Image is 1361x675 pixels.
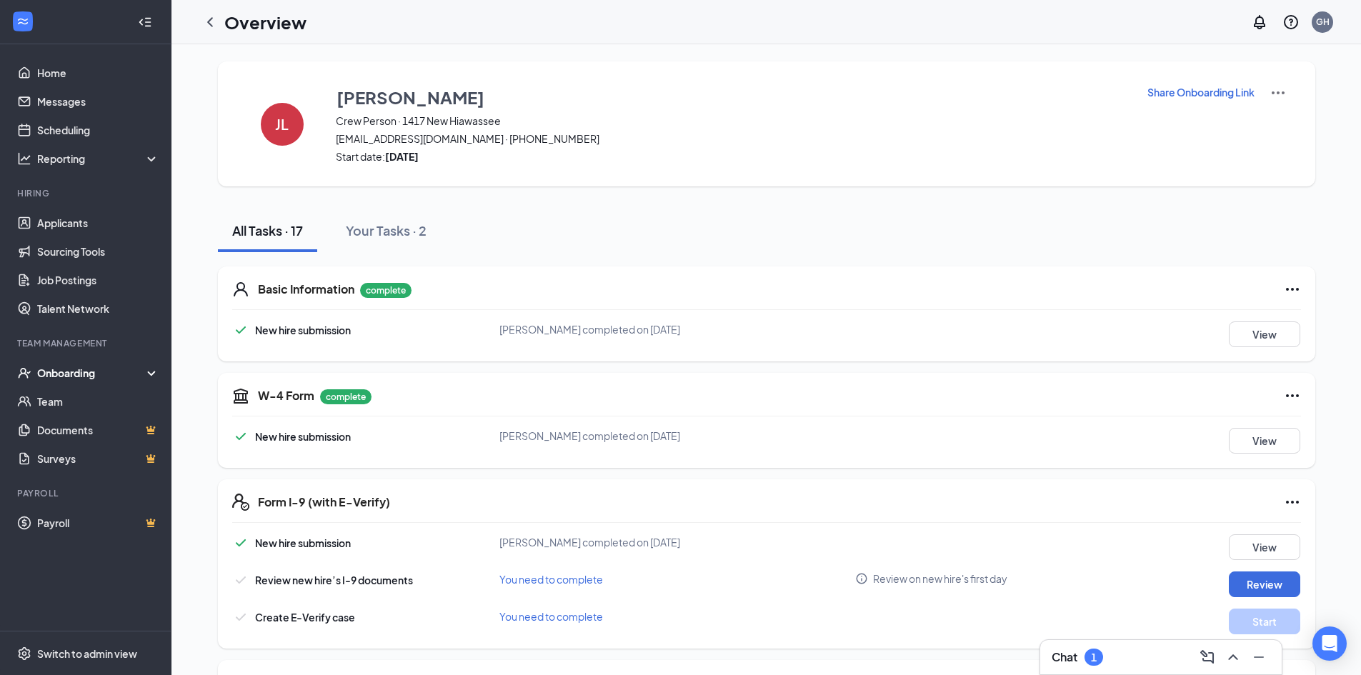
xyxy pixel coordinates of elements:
span: Review new hire’s I-9 documents [255,574,413,586]
button: JL [246,84,318,164]
div: Payroll [17,487,156,499]
a: Team [37,387,159,416]
span: You need to complete [499,573,603,586]
a: PayrollCrown [37,509,159,537]
button: Review [1229,571,1300,597]
a: DocumentsCrown [37,416,159,444]
svg: Collapse [138,15,152,29]
svg: Ellipses [1284,494,1301,511]
span: New hire submission [255,536,351,549]
button: View [1229,534,1300,560]
div: All Tasks · 17 [232,221,303,239]
svg: Info [855,572,868,585]
p: Share Onboarding Link [1147,85,1255,99]
button: View [1229,428,1300,454]
svg: WorkstreamLogo [16,14,30,29]
div: 1 [1091,651,1097,664]
button: ChevronUp [1222,646,1245,669]
h5: Basic Information [258,281,354,297]
span: [EMAIL_ADDRESS][DOMAIN_NAME] · [PHONE_NUMBER] [336,131,1129,146]
h5: W-4 Form [258,388,314,404]
button: Minimize [1247,646,1270,669]
a: SurveysCrown [37,444,159,473]
h4: JL [275,119,289,129]
svg: Checkmark [232,428,249,445]
span: New hire submission [255,430,351,443]
svg: User [232,281,249,298]
span: You need to complete [499,610,603,623]
svg: Notifications [1251,14,1268,31]
svg: Checkmark [232,321,249,339]
h3: Chat [1052,649,1077,665]
a: Talent Network [37,294,159,323]
span: Review on new hire's first day [873,571,1007,586]
div: Switch to admin view [37,646,137,661]
h1: Overview [224,10,306,34]
p: complete [320,389,372,404]
svg: Checkmark [232,571,249,589]
svg: Ellipses [1284,387,1301,404]
span: Create E-Verify case [255,611,355,624]
div: GH [1316,16,1330,28]
span: [PERSON_NAME] completed on [DATE] [499,323,680,336]
h5: Form I-9 (with E-Verify) [258,494,390,510]
svg: Checkmark [232,534,249,551]
svg: Minimize [1250,649,1267,666]
svg: Ellipses [1284,281,1301,298]
span: Start date: [336,149,1129,164]
svg: Settings [17,646,31,661]
a: Applicants [37,209,159,237]
div: Open Intercom Messenger [1312,626,1347,661]
svg: Checkmark [232,609,249,626]
button: ComposeMessage [1196,646,1219,669]
svg: ChevronUp [1225,649,1242,666]
svg: ChevronLeft [201,14,219,31]
button: View [1229,321,1300,347]
button: Start [1229,609,1300,634]
div: Team Management [17,337,156,349]
svg: ComposeMessage [1199,649,1216,666]
div: Hiring [17,187,156,199]
a: Job Postings [37,266,159,294]
a: Home [37,59,159,87]
span: Crew Person · 1417 New Hiawassee [336,114,1129,128]
svg: UserCheck [17,366,31,380]
button: Share Onboarding Link [1147,84,1255,100]
svg: QuestionInfo [1282,14,1300,31]
span: [PERSON_NAME] completed on [DATE] [499,429,680,442]
svg: Analysis [17,151,31,166]
a: Messages [37,87,159,116]
svg: TaxGovernmentIcon [232,387,249,404]
a: Scheduling [37,116,159,144]
img: More Actions [1270,84,1287,101]
svg: FormI9EVerifyIcon [232,494,249,511]
strong: [DATE] [385,150,419,163]
a: Sourcing Tools [37,237,159,266]
div: Onboarding [37,366,147,380]
div: Your Tasks · 2 [346,221,427,239]
span: [PERSON_NAME] completed on [DATE] [499,536,680,549]
span: New hire submission [255,324,351,336]
h3: [PERSON_NAME] [336,85,484,109]
div: Reporting [37,151,160,166]
p: complete [360,283,412,298]
button: [PERSON_NAME] [336,84,1129,110]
